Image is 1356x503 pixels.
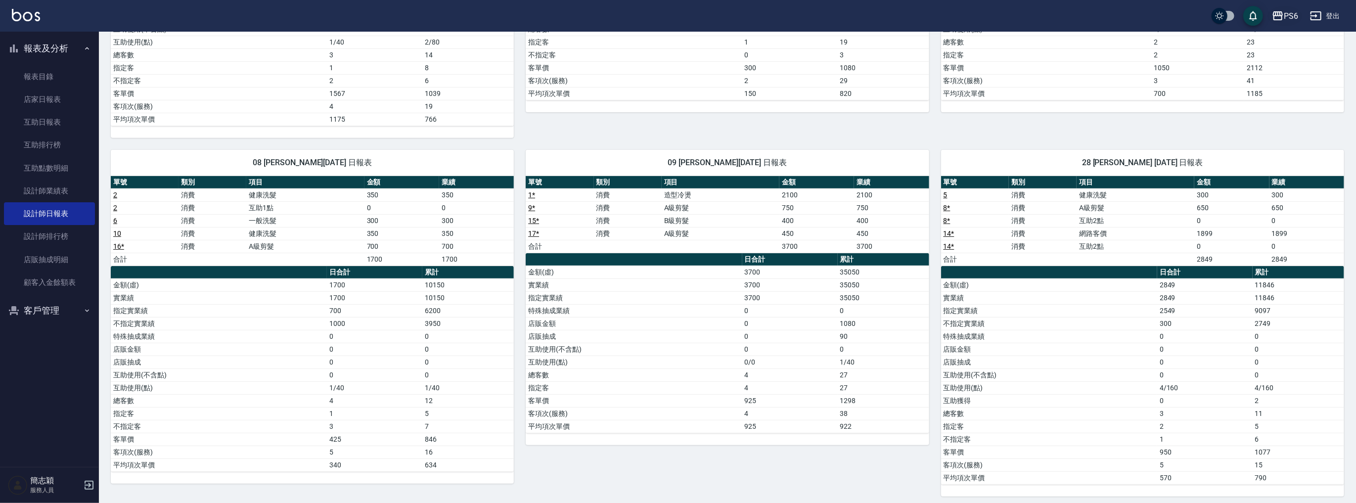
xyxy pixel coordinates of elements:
td: 19 [838,36,929,48]
td: 1899 [1269,227,1344,240]
td: 400 [779,214,854,227]
td: 820 [838,87,929,100]
td: 互助使用(不含點) [111,368,327,381]
td: 1 [742,36,838,48]
td: 4/160 [1253,381,1344,394]
td: 金額(虛) [111,278,327,291]
td: 1700 [364,253,439,266]
td: 4 [742,381,838,394]
td: 2 [1151,48,1244,61]
a: 互助排行榜 [4,134,95,156]
td: 350 [364,188,439,201]
td: 5 [327,446,422,458]
button: PS6 [1268,6,1302,26]
td: 1700 [439,253,514,266]
td: 指定客 [941,420,1157,433]
td: 0 [422,343,514,356]
td: 1080 [838,317,929,330]
td: 實業績 [526,278,742,291]
td: 互助使用(點) [111,381,327,394]
td: 3700 [742,278,838,291]
td: 總客數 [941,36,1152,48]
th: 日合計 [742,253,838,266]
th: 類別 [1009,176,1077,189]
td: 消費 [1009,201,1077,214]
td: 23 [1244,36,1344,48]
td: 300 [1269,188,1344,201]
td: 4 [742,407,838,420]
td: 2112 [1244,61,1344,74]
td: 客項次(服務) [526,407,742,420]
td: 3700 [742,266,838,278]
td: 0 [1253,343,1344,356]
td: 2749 [1253,317,1344,330]
td: 11 [1253,407,1344,420]
td: 150 [742,87,838,100]
td: 1000 [327,317,422,330]
td: 700 [364,240,439,253]
td: 766 [422,113,514,126]
td: 特殊抽成業績 [526,304,742,317]
td: 客單價 [526,61,742,74]
td: 客項次(服務) [111,446,327,458]
th: 金額 [779,176,854,189]
td: 互助使用(不含點) [526,343,742,356]
td: 健康洗髮 [1077,188,1194,201]
td: 10150 [422,291,514,304]
td: 0 [1157,368,1253,381]
td: 16 [422,446,514,458]
td: 38 [838,407,929,420]
td: 634 [422,458,514,471]
h5: 簡志穎 [30,476,81,486]
td: 0 [742,48,838,61]
td: 實業績 [111,291,327,304]
td: 750 [854,201,929,214]
td: 1700 [327,291,422,304]
td: 425 [327,433,422,446]
table: a dense table [111,176,514,266]
td: 1/40 [838,356,929,368]
td: 2849 [1194,253,1269,266]
a: 互助點數明細 [4,157,95,180]
td: 3700 [854,240,929,253]
td: 消費 [1009,240,1077,253]
td: 4 [742,368,838,381]
td: 客單價 [941,446,1157,458]
td: 300 [1194,188,1269,201]
th: 類別 [594,176,662,189]
td: 2100 [854,188,929,201]
td: 0 [742,343,838,356]
td: 300 [364,214,439,227]
td: 0 [1157,343,1253,356]
td: 300 [439,214,514,227]
td: 消費 [179,214,246,227]
td: 不指定客 [111,420,327,433]
td: 1080 [838,61,929,74]
td: 0 [742,304,838,317]
td: 消費 [594,214,662,227]
a: 顧客入金餘額表 [4,271,95,294]
td: 4 [327,100,422,113]
td: 29 [838,74,929,87]
th: 項目 [1077,176,1194,189]
td: 不指定客 [526,48,742,61]
td: 10150 [422,278,514,291]
td: 消費 [179,240,246,253]
td: 925 [742,420,838,433]
td: 90 [838,330,929,343]
td: 0 [327,343,422,356]
td: 消費 [594,227,662,240]
th: 累計 [838,253,929,266]
td: 0 [422,330,514,343]
td: 特殊抽成業績 [941,330,1157,343]
td: 4/160 [1157,381,1253,394]
td: 實業績 [941,291,1157,304]
td: 1050 [1151,61,1244,74]
table: a dense table [941,266,1344,485]
td: 店販抽成 [941,356,1157,368]
td: 0 [439,201,514,214]
td: 700 [1151,87,1244,100]
th: 業績 [439,176,514,189]
td: 3 [327,420,422,433]
td: 14 [422,48,514,61]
